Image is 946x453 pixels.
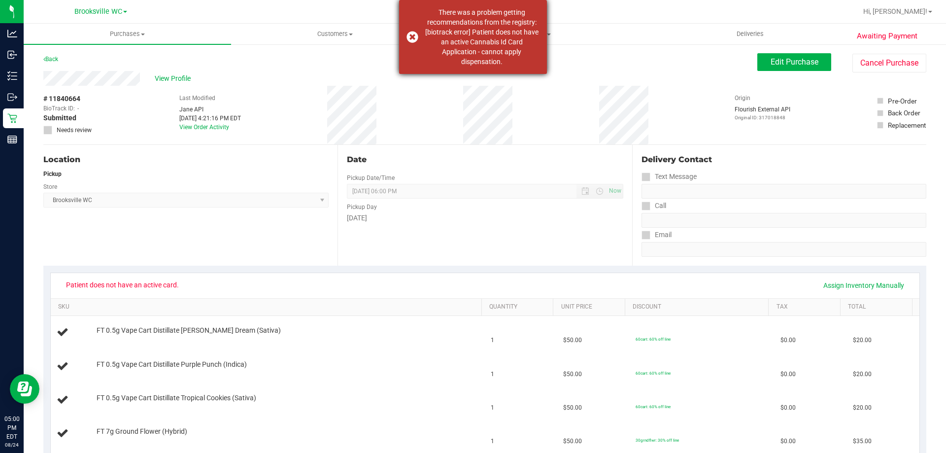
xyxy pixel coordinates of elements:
[231,24,439,44] a: Customers
[43,171,62,177] strong: Pickup
[74,7,122,16] span: Brooksville WC
[43,154,329,166] div: Location
[636,438,679,443] span: 30grndflwr: 30% off line
[43,94,80,104] span: # 11840664
[43,56,58,63] a: Back
[633,303,765,311] a: Discount
[563,336,582,345] span: $50.00
[4,415,19,441] p: 05:00 PM EDT
[347,203,377,211] label: Pickup Day
[642,184,926,199] input: Format: (999) 999-9999
[646,24,854,44] a: Deliveries
[58,303,477,311] a: SKU
[347,154,623,166] div: Date
[636,337,671,342] span: 60cart: 60% off line
[563,370,582,379] span: $50.00
[642,228,672,242] label: Email
[97,427,187,436] span: FT 7g Ground Flower (Hybrid)
[563,403,582,413] span: $50.00
[179,124,229,131] a: View Order Activity
[863,7,927,15] span: Hi, [PERSON_NAME]!
[888,108,920,118] div: Back Order
[857,31,917,42] span: Awaiting Payment
[491,403,494,413] span: 1
[7,50,17,60] inline-svg: Inbound
[561,303,621,311] a: Unit Price
[97,326,281,335] span: FT 0.5g Vape Cart Distillate [PERSON_NAME] Dream (Sativa)
[642,213,926,228] input: Format: (999) 999-9999
[817,277,911,294] a: Assign Inventory Manually
[57,126,92,135] span: Needs review
[10,374,39,404] iframe: Resource center
[60,277,185,293] span: Patient does not have an active card.
[97,360,247,369] span: FT 0.5g Vape Cart Distillate Purple Punch (Indica)
[43,104,75,113] span: BioTrack ID:
[7,92,17,102] inline-svg: Outbound
[424,7,540,67] div: There was a problem getting recommendations from the registry: [biotrack error] Patient does not ...
[155,73,194,84] span: View Profile
[853,437,872,446] span: $35.00
[491,370,494,379] span: 1
[43,182,57,191] label: Store
[642,170,697,184] label: Text Message
[735,114,790,121] p: Original ID: 317018848
[232,30,438,38] span: Customers
[7,71,17,81] inline-svg: Inventory
[179,105,241,114] div: Jane API
[777,303,837,311] a: Tax
[491,336,494,345] span: 1
[852,54,926,72] button: Cancel Purchase
[491,437,494,446] span: 1
[179,114,241,123] div: [DATE] 4:21:16 PM EDT
[723,30,777,38] span: Deliveries
[888,96,917,106] div: Pre-Order
[7,113,17,123] inline-svg: Retail
[853,403,872,413] span: $20.00
[636,404,671,409] span: 60cart: 60% off line
[780,336,796,345] span: $0.00
[853,370,872,379] span: $20.00
[642,199,666,213] label: Call
[771,57,818,67] span: Edit Purchase
[563,437,582,446] span: $50.00
[179,94,215,103] label: Last Modified
[7,135,17,144] inline-svg: Reports
[43,113,76,123] span: Submitted
[77,104,79,113] span: -
[853,336,872,345] span: $20.00
[347,174,395,182] label: Pickup Date/Time
[7,29,17,38] inline-svg: Analytics
[97,393,256,403] span: FT 0.5g Vape Cart Distillate Tropical Cookies (Sativa)
[347,213,623,223] div: [DATE]
[4,441,19,449] p: 08/24
[24,24,231,44] a: Purchases
[24,30,231,38] span: Purchases
[636,371,671,376] span: 60cart: 60% off line
[848,303,908,311] a: Total
[780,370,796,379] span: $0.00
[735,105,790,121] div: Flourish External API
[780,403,796,413] span: $0.00
[735,94,750,103] label: Origin
[757,53,831,71] button: Edit Purchase
[888,120,926,130] div: Replacement
[489,303,549,311] a: Quantity
[642,154,926,166] div: Delivery Contact
[780,437,796,446] span: $0.00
